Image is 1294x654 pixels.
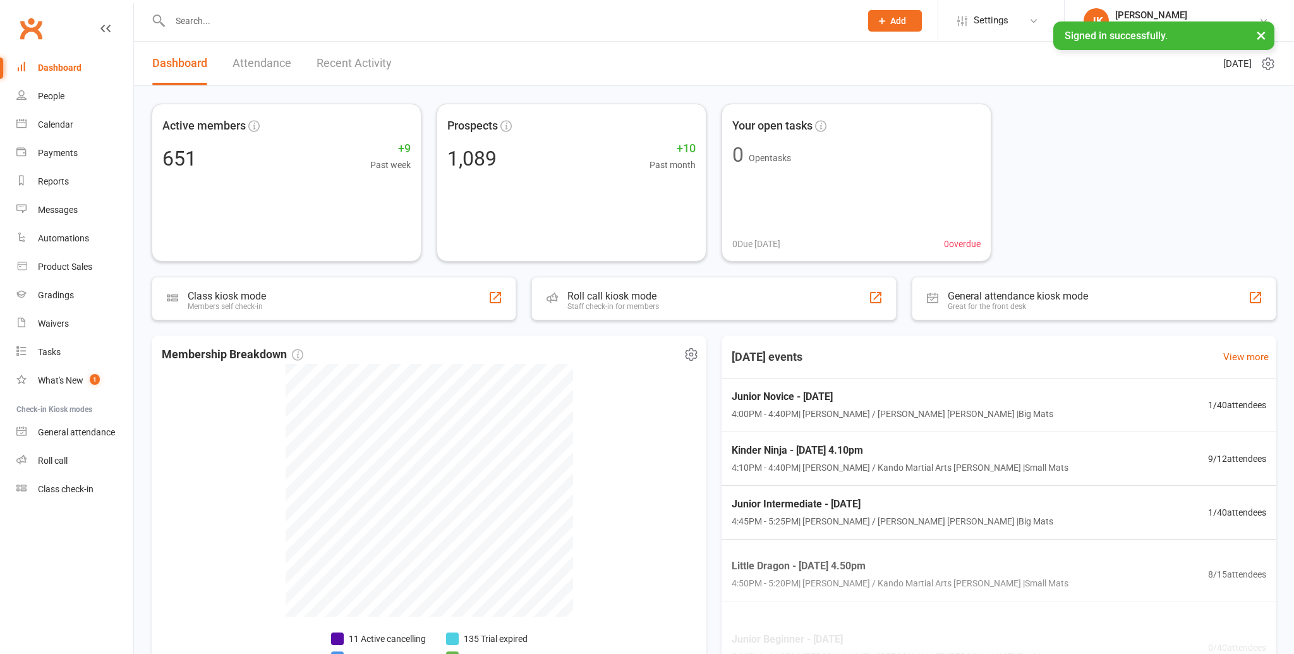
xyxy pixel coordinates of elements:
span: Your open tasks [732,117,813,135]
a: Roll call [16,447,133,475]
div: JK [1084,8,1109,33]
div: Reports [38,176,69,186]
span: 8 / 15 attendees [1208,567,1266,581]
span: Signed in successfully. [1065,30,1168,42]
div: People [38,91,64,101]
div: Members self check-in [188,302,266,311]
div: 1,089 [447,148,497,169]
a: Waivers [16,310,133,338]
div: Class kiosk mode [188,290,266,302]
div: 651 [162,148,197,169]
a: Attendance [233,42,291,85]
span: Settings [974,6,1008,35]
input: Search... [166,12,852,30]
span: [DATE] [1223,56,1252,71]
span: Membership Breakdown [162,346,303,364]
a: Messages [16,196,133,224]
span: +9 [370,140,411,158]
span: Past month [650,158,696,172]
a: People [16,82,133,111]
span: Open tasks [749,153,791,163]
span: 0 Due [DATE] [732,237,780,251]
div: Waivers [38,318,69,329]
a: Dashboard [16,54,133,82]
div: Class check-in [38,484,94,494]
div: [PERSON_NAME] [1115,9,1259,21]
a: Product Sales [16,253,133,281]
a: Dashboard [152,42,207,85]
span: Junior Intermediate - [DATE] [732,496,1053,512]
div: General attendance [38,427,115,437]
span: 1 / 40 attendees [1208,506,1266,519]
a: Class kiosk mode [16,475,133,504]
span: 1 / 40 attendees [1208,398,1266,412]
div: Dashboard [38,63,82,73]
div: 0 [732,145,744,165]
div: Roll call kiosk mode [567,290,659,302]
a: Reports [16,167,133,196]
span: 9 / 12 attendees [1208,452,1266,466]
span: 0 overdue [944,237,981,251]
span: 4:10PM - 4:40PM | [PERSON_NAME] / Kando Martial Arts [PERSON_NAME] | Small Mats [732,461,1068,475]
a: Calendar [16,111,133,139]
div: Tasks [38,347,61,357]
a: Automations [16,224,133,253]
span: 4:45PM - 5:25PM | [PERSON_NAME] / [PERSON_NAME] [PERSON_NAME] | Big Mats [732,514,1053,528]
span: Prospects [447,117,498,135]
a: General attendance kiosk mode [16,418,133,447]
h3: [DATE] events [722,346,813,368]
div: General attendance kiosk mode [948,290,1088,302]
div: What's New [38,375,83,385]
span: Kinder Ninja - [DATE] 4.10pm [732,442,1068,459]
a: View more [1223,349,1269,365]
button: Add [868,10,922,32]
span: 4:50PM - 5:20PM | [PERSON_NAME] / Kando Martial Arts [PERSON_NAME] | Small Mats [732,577,1068,591]
div: Messages [38,205,78,215]
a: Recent Activity [317,42,392,85]
div: Great for the front desk [948,302,1088,311]
div: Staff check-in for members [567,302,659,311]
span: Past week [370,158,411,172]
span: Junior Beginner - [DATE] [732,631,1053,648]
span: Junior Novice - [DATE] [732,389,1053,405]
a: Payments [16,139,133,167]
div: Calendar [38,119,73,130]
div: Gradings [38,290,74,300]
span: +10 [650,140,696,158]
span: 1 [90,374,100,385]
div: Payments [38,148,78,158]
li: 11 Active cancelling [331,632,426,646]
li: 135 Trial expired [446,632,528,646]
span: Little Dragon - [DATE] 4.50pm [732,558,1068,574]
span: Active members [162,117,246,135]
span: Add [890,16,906,26]
div: Product Sales [38,262,92,272]
span: 4:00PM - 4:40PM | [PERSON_NAME] / [PERSON_NAME] [PERSON_NAME] | Big Mats [732,407,1053,421]
a: Gradings [16,281,133,310]
button: × [1250,21,1273,49]
div: Automations [38,233,89,243]
div: Roll call [38,456,68,466]
a: Clubworx [15,13,47,44]
div: Kando Martial Arts [PERSON_NAME] [1115,21,1259,32]
a: Tasks [16,338,133,366]
a: What's New1 [16,366,133,395]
